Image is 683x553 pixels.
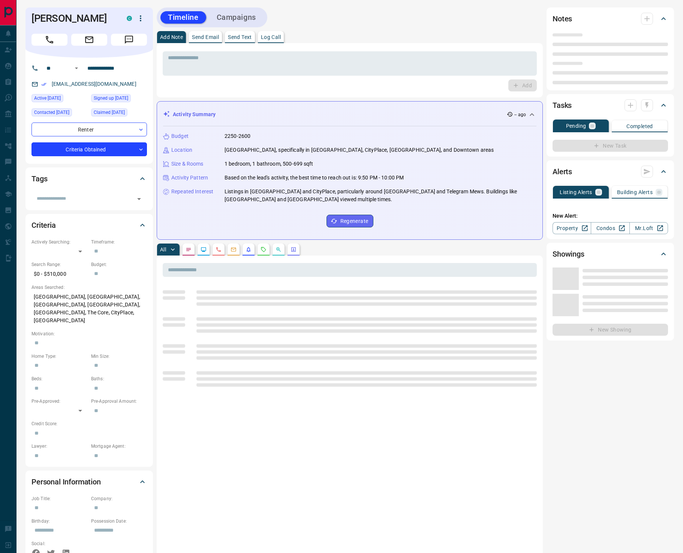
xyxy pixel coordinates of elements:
[186,247,192,253] svg: Notes
[231,247,237,253] svg: Emails
[91,239,147,245] p: Timeframe:
[225,188,536,203] p: Listings in [GEOGRAPHIC_DATA] and CityPlace, particularly around [GEOGRAPHIC_DATA] and Telegram M...
[31,473,147,491] div: Personal Information
[225,160,313,168] p: 1 bedroom, 1 bathroom, 500-699 sqft
[71,34,107,46] span: Email
[94,109,125,116] span: Claimed [DATE]
[160,247,166,252] p: All
[31,239,87,245] p: Actively Searching:
[31,268,87,280] p: $0 - $510,000
[31,34,67,46] span: Call
[261,247,267,253] svg: Requests
[514,111,526,118] p: -- ago
[52,81,136,87] a: [EMAIL_ADDRESS][DOMAIN_NAME]
[225,174,404,182] p: Based on the lead's activity, the best time to reach out is: 9:50 PM - 10:00 PM
[41,82,46,87] svg: Email Verified
[127,16,132,21] div: condos.ca
[31,518,87,525] p: Birthday:
[163,108,536,121] div: Activity Summary-- ago
[91,261,147,268] p: Budget:
[31,216,147,234] div: Criteria
[31,12,115,24] h1: [PERSON_NAME]
[91,375,147,382] p: Baths:
[134,194,144,204] button: Open
[553,13,572,25] h2: Notes
[276,247,282,253] svg: Opportunities
[31,330,147,337] p: Motivation:
[91,94,147,105] div: Wed Mar 26 2025
[31,173,47,185] h2: Tags
[160,11,206,24] button: Timeline
[31,123,147,136] div: Renter
[171,174,208,182] p: Activity Pattern
[209,11,264,24] button: Campaigns
[31,540,87,547] p: Social:
[291,247,297,253] svg: Agent Actions
[626,124,653,129] p: Completed
[91,443,147,450] p: Mortgage Agent:
[629,222,668,234] a: Mr.Loft
[31,108,87,119] div: Thu Mar 27 2025
[111,34,147,46] span: Message
[91,398,147,405] p: Pre-Approval Amount:
[246,247,252,253] svg: Listing Alerts
[34,109,69,116] span: Contacted [DATE]
[173,111,216,118] p: Activity Summary
[553,248,584,260] h2: Showings
[560,190,592,195] p: Listing Alerts
[91,108,147,119] div: Wed Mar 26 2025
[31,353,87,360] p: Home Type:
[31,170,147,188] div: Tags
[91,518,147,525] p: Possession Date:
[31,284,147,291] p: Areas Searched:
[160,34,183,40] p: Add Note
[201,247,207,253] svg: Lead Browsing Activity
[225,132,250,140] p: 2250-2600
[216,247,222,253] svg: Calls
[91,495,147,502] p: Company:
[31,291,147,327] p: [GEOGRAPHIC_DATA], [GEOGRAPHIC_DATA], [GEOGRAPHIC_DATA], [GEOGRAPHIC_DATA], [GEOGRAPHIC_DATA], Th...
[566,123,586,129] p: Pending
[31,420,147,427] p: Credit Score:
[171,132,189,140] p: Budget
[261,34,281,40] p: Log Call
[617,190,653,195] p: Building Alerts
[31,94,87,105] div: Mon Aug 11 2025
[553,10,668,28] div: Notes
[31,142,147,156] div: Criteria Obtained
[72,64,81,73] button: Open
[34,94,61,102] span: Active [DATE]
[553,245,668,263] div: Showings
[553,96,668,114] div: Tasks
[31,261,87,268] p: Search Range:
[553,166,572,178] h2: Alerts
[31,219,56,231] h2: Criteria
[31,398,87,405] p: Pre-Approved:
[553,99,572,111] h2: Tasks
[31,443,87,450] p: Lawyer:
[171,188,213,196] p: Repeated Interest
[31,375,87,382] p: Beds:
[225,146,494,154] p: [GEOGRAPHIC_DATA], specifically in [GEOGRAPHIC_DATA], CityPlace, [GEOGRAPHIC_DATA], and Downtown ...
[171,146,192,154] p: Location
[591,222,629,234] a: Condos
[91,353,147,360] p: Min Size:
[192,34,219,40] p: Send Email
[553,163,668,181] div: Alerts
[553,222,591,234] a: Property
[31,495,87,502] p: Job Title:
[327,215,373,227] button: Regenerate
[171,160,204,168] p: Size & Rooms
[31,476,101,488] h2: Personal Information
[94,94,128,102] span: Signed up [DATE]
[553,212,668,220] p: New Alert:
[228,34,252,40] p: Send Text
